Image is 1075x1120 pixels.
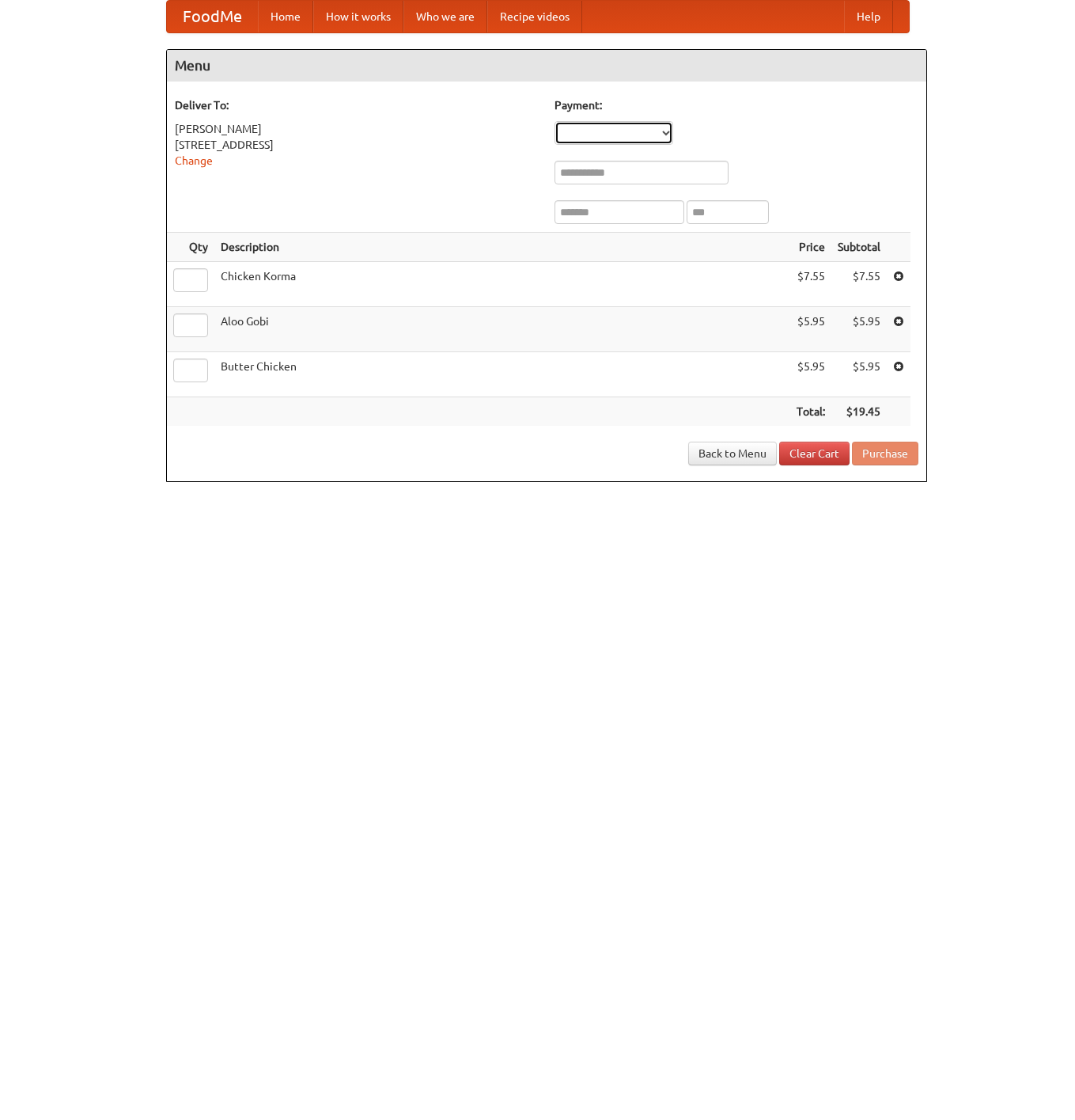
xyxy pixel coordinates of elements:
td: $5.95 [790,307,831,352]
th: Description [214,233,790,262]
div: [PERSON_NAME] [175,121,539,137]
td: $5.95 [790,352,831,397]
th: Total: [790,397,831,427]
a: Back to Menu [688,442,777,465]
h4: Menu [167,50,926,82]
button: Purchase [852,442,918,465]
a: How it works [313,1,403,32]
a: Help [844,1,893,32]
td: Butter Chicken [214,352,790,397]
td: $5.95 [831,307,887,352]
a: Recipe videos [487,1,582,32]
h5: Deliver To: [175,97,539,113]
td: $7.55 [790,262,831,307]
a: Clear Cart [779,442,850,465]
td: $5.95 [831,352,887,397]
a: Change [175,154,213,167]
a: Home [258,1,313,32]
td: Chicken Korma [214,262,790,307]
a: Who we are [403,1,487,32]
div: [STREET_ADDRESS] [175,137,539,153]
td: Aloo Gobi [214,307,790,352]
h5: Payment: [555,97,918,113]
th: Subtotal [831,233,887,262]
th: Price [790,233,831,262]
a: FoodMe [167,1,258,32]
th: $19.45 [831,397,887,427]
th: Qty [167,233,214,262]
td: $7.55 [831,262,887,307]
